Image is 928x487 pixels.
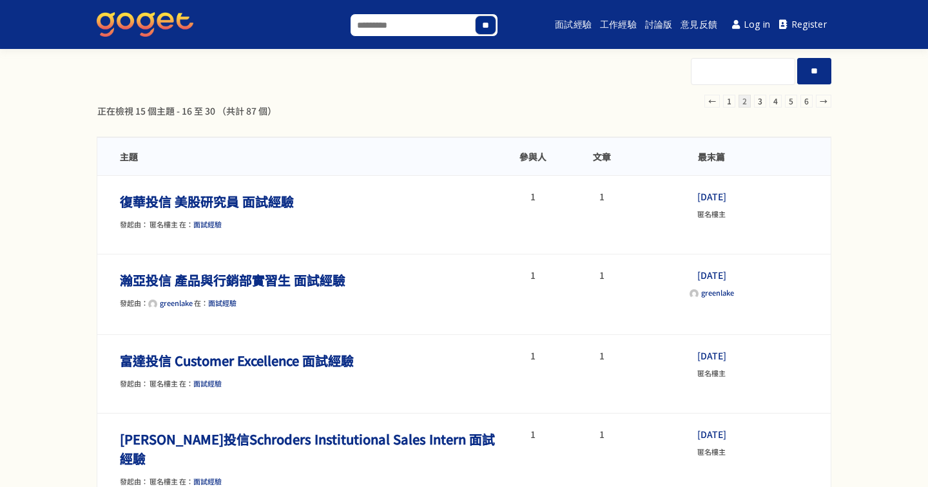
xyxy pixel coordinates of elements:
span: greenlake [160,298,193,308]
li: 1 [567,271,636,280]
a: greenlake [148,298,193,308]
li: 1 [498,430,567,439]
a: 富達投信 Customer Excellence 面試經驗 [120,351,354,370]
a: 6 [800,95,813,108]
a: 1 [723,95,735,108]
li: 文章 [567,151,636,162]
a: → [816,95,831,108]
a: [PERSON_NAME]投信Schroders Institutional Sales Intern 面試經驗 [120,430,495,468]
a: 復華投信 美股研究員 面試經驗 [120,192,294,211]
span: 匿名樓主 [697,368,726,378]
a: 工作經驗 [598,4,639,45]
nav: Main menu [531,4,831,45]
span: 2 [739,95,751,108]
li: 參與人 [498,151,567,162]
a: Log in [728,10,775,39]
li: 1 [498,351,567,360]
a: Register [775,10,831,39]
li: 主題 [120,151,498,162]
span: 發起由： 匿名樓主 [120,378,178,388]
li: 1 [567,351,636,360]
a: 面試經驗 [193,476,222,486]
li: 最末篇 [636,151,788,162]
img: GoGet [97,12,193,37]
span: 發起由： 匿名樓主 [120,219,178,229]
a: 意見反饋 [679,4,719,45]
div: 正在檢視 15 個主題 - 16 至 30 （共計 87 個） [97,104,277,117]
li: 1 [567,430,636,439]
a: [DATE] [697,269,726,282]
a: [DATE] [697,428,726,441]
a: 面試經驗 [193,219,222,229]
a: greenlake [690,287,734,298]
span: 發起由： 匿名樓主 [120,476,178,486]
li: 1 [498,271,567,280]
a: 面試經驗 [208,298,237,308]
li: 1 [567,192,636,201]
span: 發起由： [120,298,193,308]
a: [DATE] [697,349,726,362]
span: 在： [179,219,222,229]
a: 5 [785,95,797,108]
a: 瀚亞投信 產品與行銷部實習生 面試經驗 [120,271,345,289]
span: 匿名樓主 [697,209,726,219]
span: 在： [179,476,222,486]
a: [DATE] [697,190,726,203]
span: 在： [179,378,222,388]
a: 4 [769,95,782,108]
li: 1 [498,192,567,201]
span: greenlake [701,287,734,298]
a: 面試經驗 [553,4,594,45]
a: 討論版 [643,4,674,45]
span: 在： [194,298,237,308]
span: 匿名樓主 [697,446,726,457]
a: ← [704,95,720,108]
a: 面試經驗 [193,378,222,388]
a: 3 [754,95,766,108]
